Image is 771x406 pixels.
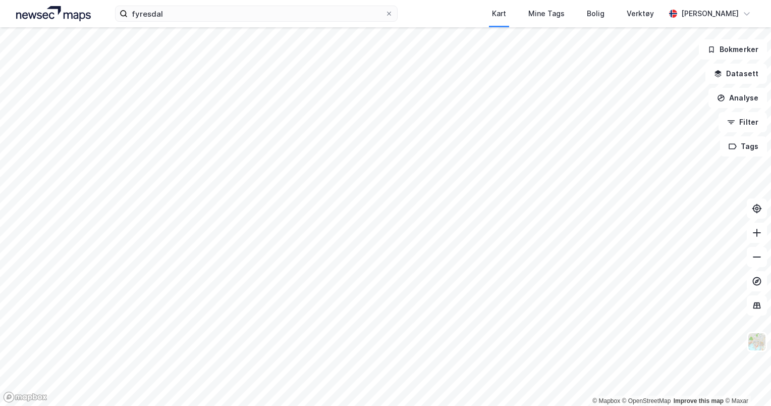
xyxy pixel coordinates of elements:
iframe: Chat Widget [721,358,771,406]
button: Analyse [708,88,767,108]
a: Mapbox [592,397,620,404]
div: [PERSON_NAME] [681,8,739,20]
img: Z [747,332,766,351]
div: Bolig [587,8,604,20]
div: Mine Tags [528,8,565,20]
button: Tags [720,136,767,157]
div: Verktøy [627,8,654,20]
a: Improve this map [674,397,724,404]
button: Filter [719,112,767,132]
input: Søk på adresse, matrikkel, gårdeiere, leietakere eller personer [128,6,385,21]
button: Datasett [705,64,767,84]
button: Bokmerker [699,39,767,60]
div: Kontrollprogram for chat [721,358,771,406]
a: Mapbox homepage [3,391,47,403]
img: logo.a4113a55bc3d86da70a041830d287a7e.svg [16,6,91,21]
div: Kart [492,8,506,20]
a: OpenStreetMap [622,397,671,404]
